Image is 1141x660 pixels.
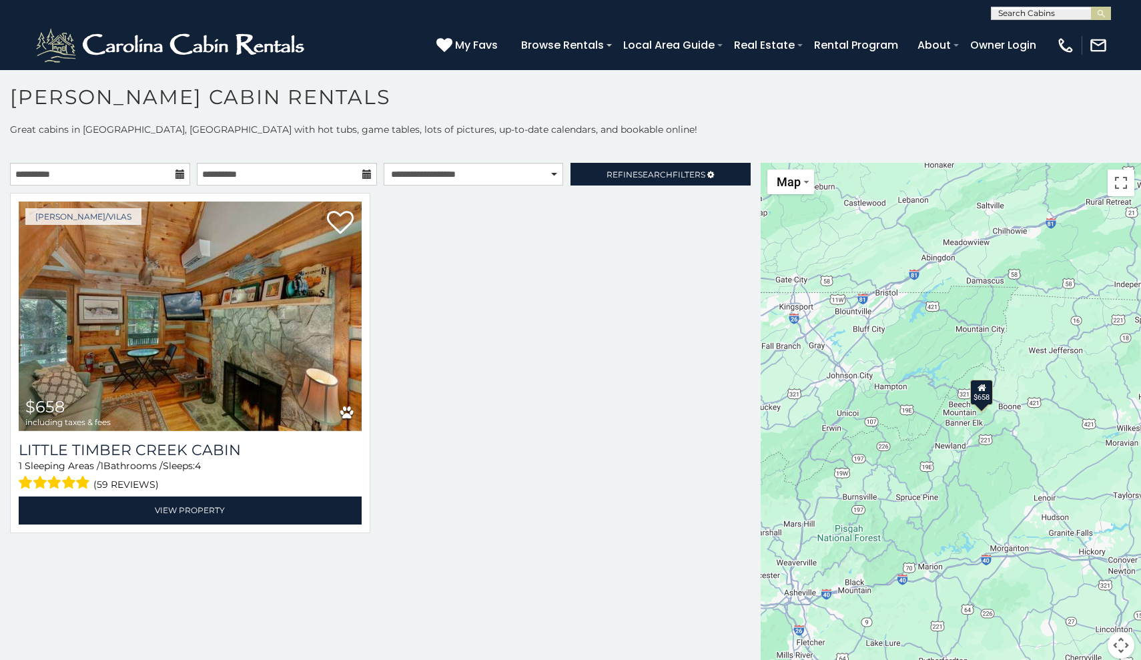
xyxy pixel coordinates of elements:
div: $658 [970,380,993,405]
a: About [911,33,958,57]
img: phone-regular-white.png [1056,36,1075,55]
img: mail-regular-white.png [1089,36,1108,55]
div: Sleeping Areas / Bathrooms / Sleeps: [19,459,362,493]
span: 4 [195,460,201,472]
a: View Property [19,497,362,524]
a: My Favs [436,37,501,54]
button: Change map style [767,170,814,194]
span: (59 reviews) [93,476,159,493]
a: Owner Login [964,33,1043,57]
a: [PERSON_NAME]/Vilas [25,208,141,225]
img: White-1-2.png [33,25,310,65]
a: Real Estate [727,33,801,57]
span: 1 [100,460,103,472]
span: Refine Filters [607,170,705,180]
span: including taxes & fees [25,418,111,426]
a: RefineSearchFilters [570,163,751,186]
span: Map [777,175,801,189]
span: My Favs [455,37,498,53]
a: Local Area Guide [617,33,721,57]
a: Little Timber Creek Cabin [19,441,362,459]
img: Little Timber Creek Cabin [19,202,362,431]
span: $658 [25,397,65,416]
a: Little Timber Creek Cabin $658 including taxes & fees [19,202,362,431]
span: 1 [19,460,22,472]
a: Rental Program [807,33,905,57]
button: Toggle fullscreen view [1108,170,1134,196]
a: Add to favorites [327,210,354,238]
button: Map camera controls [1108,632,1134,659]
a: Browse Rentals [514,33,611,57]
span: Search [638,170,673,180]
